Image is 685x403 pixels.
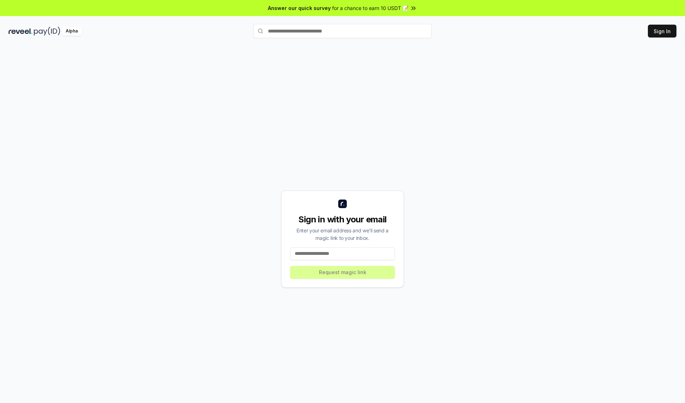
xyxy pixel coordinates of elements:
div: Alpha [62,27,82,36]
span: for a chance to earn 10 USDT 📝 [332,4,409,12]
div: Sign in with your email [290,214,395,225]
img: logo_small [338,200,347,208]
img: pay_id [34,27,60,36]
button: Sign In [648,25,676,37]
img: reveel_dark [9,27,32,36]
div: Enter your email address and we’ll send a magic link to your inbox. [290,227,395,242]
span: Answer our quick survey [268,4,331,12]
